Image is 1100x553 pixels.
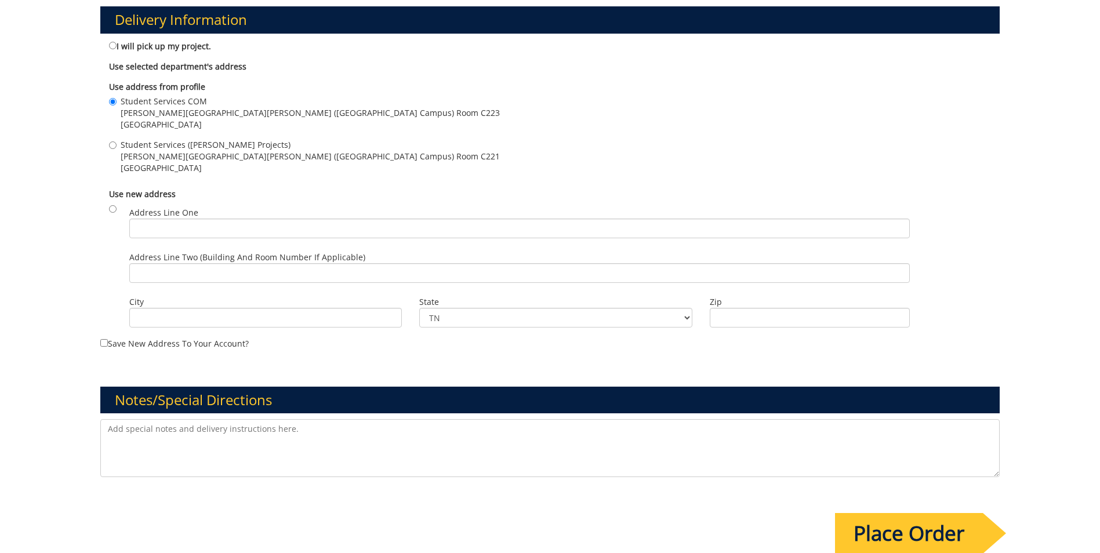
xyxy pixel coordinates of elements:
input: Student Services ([PERSON_NAME] Projects) [PERSON_NAME][GEOGRAPHIC_DATA][PERSON_NAME] ([GEOGRAPHI... [109,141,117,149]
b: Use selected department's address [109,61,246,72]
span: [PERSON_NAME][GEOGRAPHIC_DATA][PERSON_NAME] ([GEOGRAPHIC_DATA] Campus) Room C221 [121,151,500,162]
span: Student Services COM [121,96,500,107]
input: I will pick up my project. [109,42,117,49]
label: Zip [710,296,910,308]
input: Zip [710,308,910,328]
input: Address Line One [129,219,910,238]
span: [GEOGRAPHIC_DATA] [121,162,500,174]
span: [PERSON_NAME][GEOGRAPHIC_DATA][PERSON_NAME] ([GEOGRAPHIC_DATA] Campus) Room C223 [121,107,500,119]
label: City [129,296,402,308]
input: Student Services COM [PERSON_NAME][GEOGRAPHIC_DATA][PERSON_NAME] ([GEOGRAPHIC_DATA] Campus) Room ... [109,98,117,105]
label: Address Line One [129,207,910,238]
input: Save new address to your account? [100,339,108,347]
label: State [419,296,692,308]
label: I will pick up my project. [109,39,211,52]
b: Use address from profile [109,81,205,92]
h3: Delivery Information [100,6,1000,33]
b: Use new address [109,188,176,199]
span: [GEOGRAPHIC_DATA] [121,119,500,130]
h3: Notes/Special Directions [100,387,1000,413]
input: Address Line Two (Building and Room Number if applicable) [129,263,910,283]
span: Student Services ([PERSON_NAME] Projects) [121,139,500,151]
input: City [129,308,402,328]
label: Address Line Two (Building and Room Number if applicable) [129,252,910,283]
